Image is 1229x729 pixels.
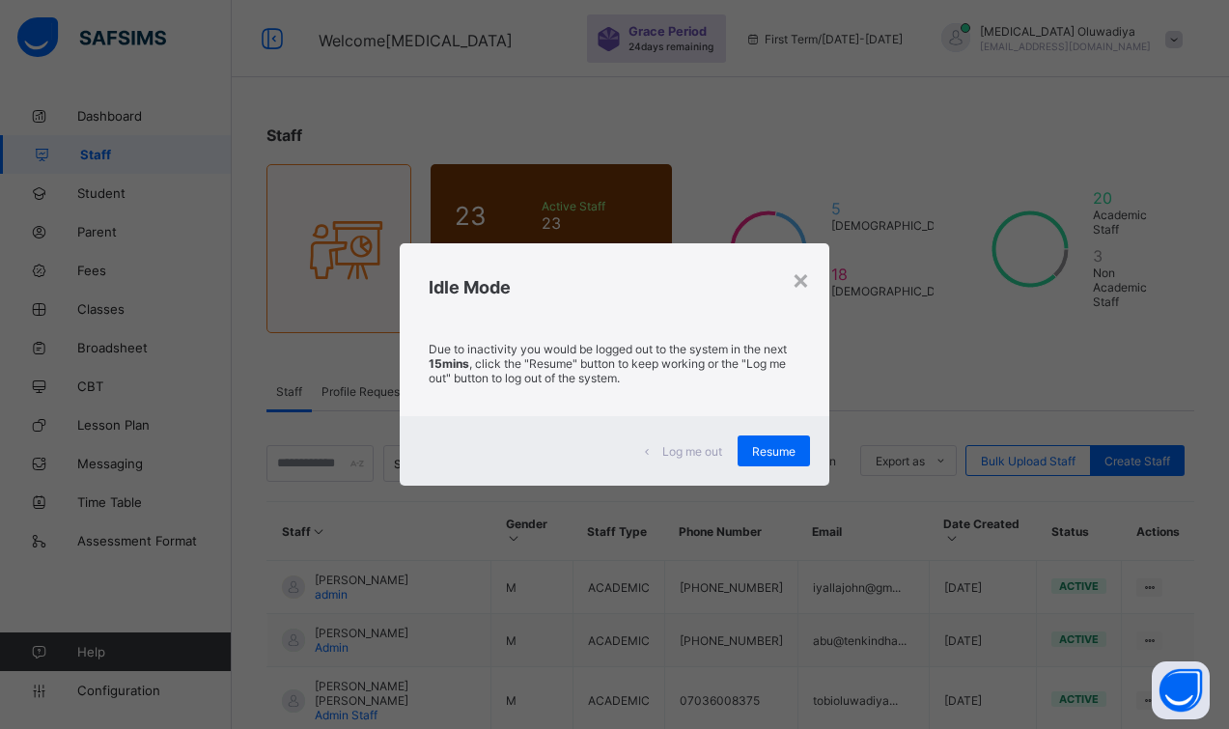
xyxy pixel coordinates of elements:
[752,444,796,459] span: Resume
[792,263,810,295] div: ×
[429,342,801,385] p: Due to inactivity you would be logged out to the system in the next , click the "Resume" button t...
[1152,661,1210,719] button: Open asap
[429,356,469,371] strong: 15mins
[429,277,801,297] h2: Idle Mode
[662,444,722,459] span: Log me out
